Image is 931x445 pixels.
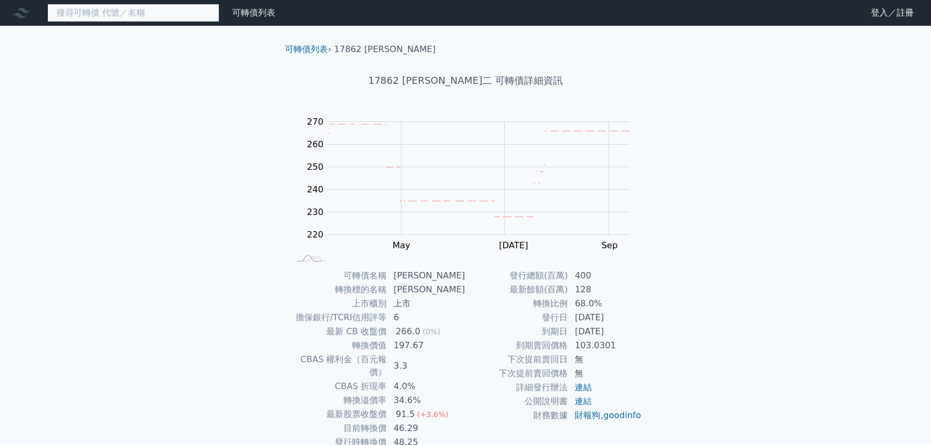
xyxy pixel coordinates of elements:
a: 登入／註冊 [862,4,922,21]
td: 上市櫃別 [289,297,387,311]
tspan: [DATE] [499,240,528,250]
g: Chart [301,117,645,250]
td: [DATE] [568,325,642,339]
a: 可轉債列表 [285,44,328,54]
td: 轉換溢價率 [289,393,387,407]
a: 連結 [575,382,592,392]
td: [DATE] [568,311,642,325]
td: 68.0% [568,297,642,311]
td: 轉換價值 [289,339,387,353]
td: 103.0301 [568,339,642,353]
td: 到期日 [465,325,568,339]
td: 46.29 [387,421,465,435]
a: goodinfo [603,410,641,420]
td: 無 [568,367,642,381]
tspan: 220 [307,229,324,240]
td: 400 [568,269,642,283]
tspan: 260 [307,139,324,149]
tspan: May [392,240,410,250]
a: 連結 [575,396,592,406]
div: 91.5 [393,408,417,421]
tspan: Sep [601,240,618,250]
td: 最新餘額(百萬) [465,283,568,297]
td: 轉換標的名稱 [289,283,387,297]
td: [PERSON_NAME] [387,269,465,283]
tspan: 250 [307,162,324,172]
td: 4.0% [387,379,465,393]
td: 最新股票收盤價 [289,407,387,421]
td: 財務數據 [465,408,568,422]
td: 下次提前賣回價格 [465,367,568,381]
h1: 17862 [PERSON_NAME]二 可轉債詳細資訊 [276,73,655,88]
td: CBAS 權利金（百元報價） [289,353,387,379]
span: (+3.6%) [417,410,448,419]
td: 發行總額(百萬) [465,269,568,283]
td: , [568,408,642,422]
td: 34.6% [387,393,465,407]
td: 無 [568,353,642,367]
td: 到期賣回價格 [465,339,568,353]
span: (0%) [422,327,440,336]
td: CBAS 折現率 [289,379,387,393]
td: 可轉債名稱 [289,269,387,283]
td: 目前轉換價 [289,421,387,435]
td: 詳細發行辦法 [465,381,568,394]
td: 197.67 [387,339,465,353]
td: [PERSON_NAME] [387,283,465,297]
td: 下次提前賣回日 [465,353,568,367]
tspan: 230 [307,207,324,217]
a: 財報狗 [575,410,600,420]
td: 發行日 [465,311,568,325]
td: 轉換比例 [465,297,568,311]
td: 3.3 [387,353,465,379]
input: 搜尋可轉債 代號／名稱 [47,4,219,22]
td: 上市 [387,297,465,311]
li: › [285,43,331,56]
td: 最新 CB 收盤價 [289,325,387,339]
tspan: 240 [307,184,324,195]
a: 可轉債列表 [232,8,275,18]
td: 公開說明書 [465,394,568,408]
td: 128 [568,283,642,297]
tspan: 270 [307,117,324,127]
li: 17862 [PERSON_NAME] [334,43,436,56]
div: 266.0 [393,325,422,338]
td: 擔保銀行/TCRI信用評等 [289,311,387,325]
td: 6 [387,311,465,325]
